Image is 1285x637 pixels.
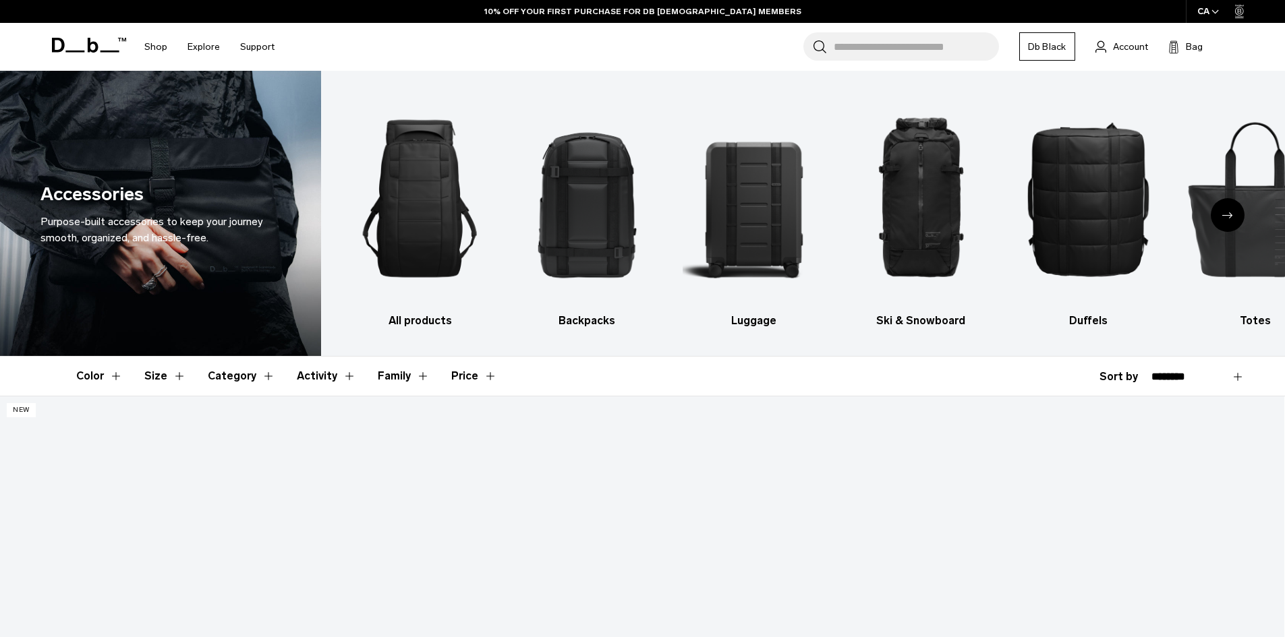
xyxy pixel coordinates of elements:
a: Db Backpacks [515,91,659,329]
li: 3 / 10 [683,91,826,329]
h1: Accessories [40,181,144,208]
button: Toggle Filter [208,357,275,396]
h3: Luggage [683,313,826,329]
img: Db [515,91,659,306]
li: 4 / 10 [849,91,993,329]
a: Db All products [348,91,492,329]
img: Db [1017,91,1160,306]
img: Db [348,91,492,306]
li: 2 / 10 [515,91,659,329]
a: Account [1095,38,1148,55]
p: New [7,403,36,417]
a: Db Ski & Snowboard [849,91,993,329]
span: Account [1113,40,1148,54]
h3: All products [348,313,492,329]
button: Toggle Filter [378,357,430,396]
img: Db [683,91,826,306]
nav: Main Navigation [134,23,285,71]
a: 10% OFF YOUR FIRST PURCHASE FOR DB [DEMOGRAPHIC_DATA] MEMBERS [484,5,801,18]
h3: Backpacks [515,313,659,329]
div: Next slide [1211,198,1245,232]
h3: Duffels [1017,313,1160,329]
a: Shop [144,23,167,71]
div: Purpose-built accessories to keep your journey smooth, organized, and hassle-free. [40,214,281,246]
button: Toggle Filter [76,357,123,396]
span: Bag [1186,40,1203,54]
a: Explore [188,23,220,71]
li: 5 / 10 [1017,91,1160,329]
button: Toggle Filter [297,357,356,396]
button: Bag [1168,38,1203,55]
a: Db Duffels [1017,91,1160,329]
img: Db [849,91,993,306]
li: 1 / 10 [348,91,492,329]
h3: Ski & Snowboard [849,313,993,329]
button: Toggle Price [451,357,497,396]
a: Support [240,23,275,71]
a: Db Black [1019,32,1075,61]
a: Db Luggage [683,91,826,329]
button: Toggle Filter [144,357,186,396]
